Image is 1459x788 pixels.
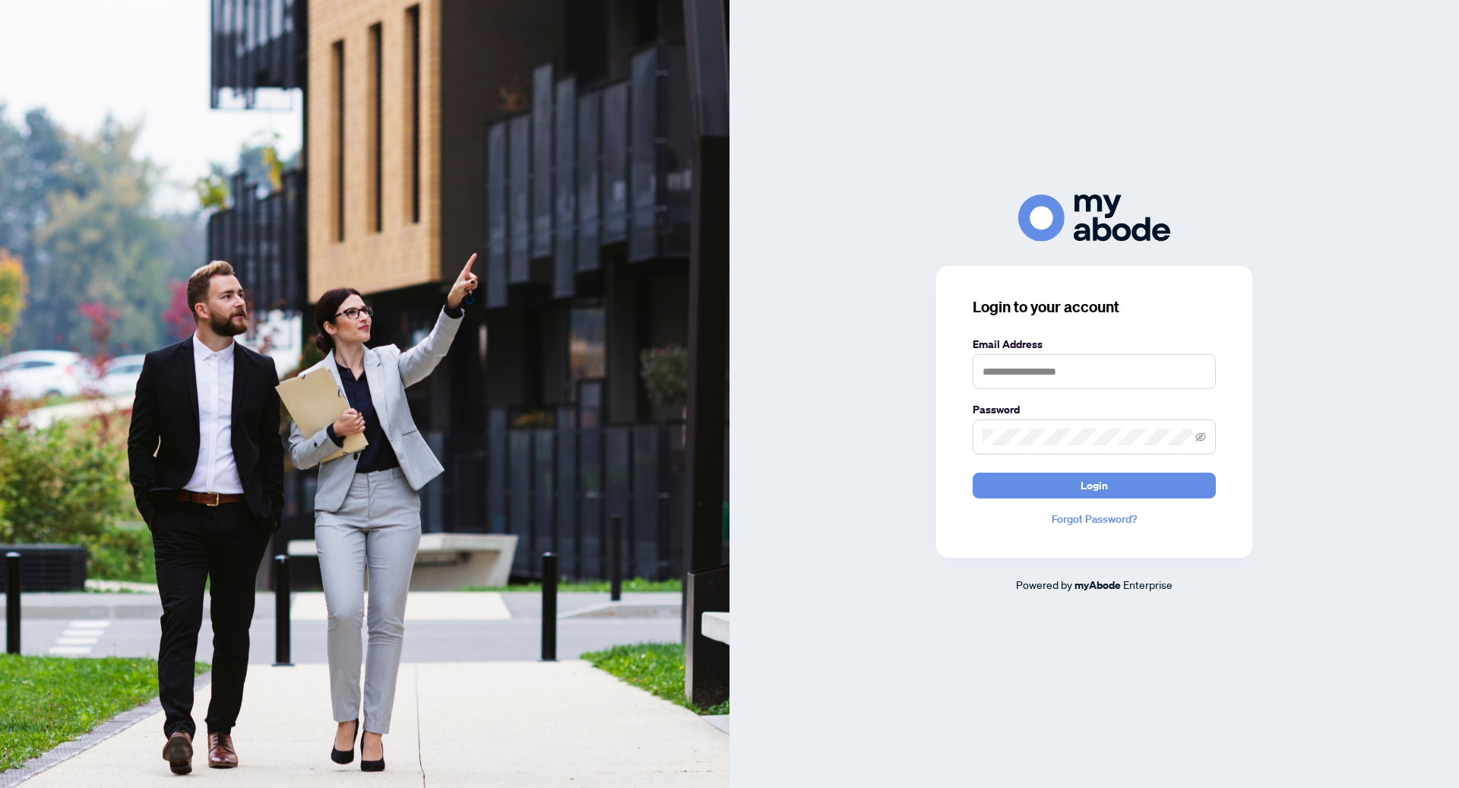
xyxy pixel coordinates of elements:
h3: Login to your account [973,296,1216,318]
button: Login [973,473,1216,498]
a: myAbode [1074,577,1121,593]
label: Email Address [973,336,1216,353]
span: eye-invisible [1195,432,1206,442]
a: Forgot Password? [973,511,1216,527]
span: Login [1081,473,1108,498]
span: Powered by [1016,578,1072,591]
img: ma-logo [1018,195,1170,241]
span: Enterprise [1123,578,1173,591]
label: Password [973,401,1216,418]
